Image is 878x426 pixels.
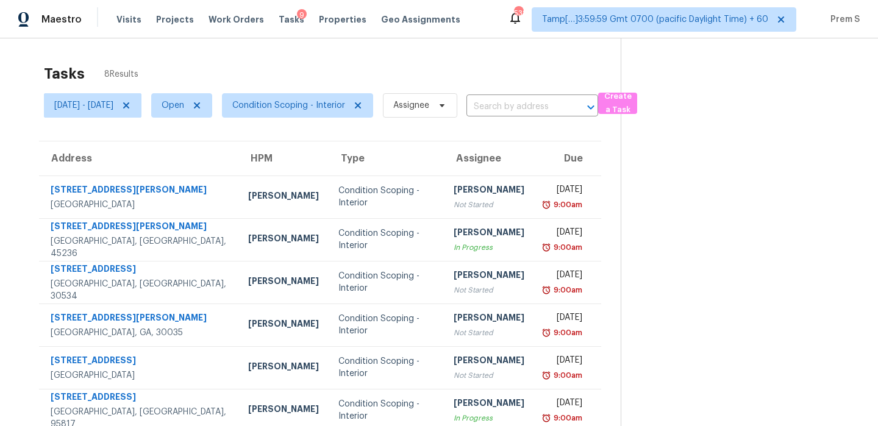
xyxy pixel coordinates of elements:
[454,327,524,339] div: Not Started
[104,68,138,80] span: 8 Results
[381,13,460,26] span: Geo Assignments
[116,13,141,26] span: Visits
[209,13,264,26] span: Work Orders
[51,311,229,327] div: [STREET_ADDRESS][PERSON_NAME]
[598,93,637,114] button: Create a Task
[541,241,551,254] img: Overdue Alarm Icon
[44,68,85,80] h2: Tasks
[544,311,582,327] div: [DATE]
[534,141,601,176] th: Due
[551,241,582,254] div: 9:00am
[338,185,435,209] div: Condition Scoping - Interior
[541,327,551,339] img: Overdue Alarm Icon
[541,284,551,296] img: Overdue Alarm Icon
[393,99,429,112] span: Assignee
[338,313,435,337] div: Condition Scoping - Interior
[338,355,435,380] div: Condition Scoping - Interior
[544,397,582,412] div: [DATE]
[51,354,229,369] div: [STREET_ADDRESS]
[248,403,319,418] div: [PERSON_NAME]
[454,269,524,284] div: [PERSON_NAME]
[604,90,631,118] span: Create a Task
[232,99,345,112] span: Condition Scoping - Interior
[51,263,229,278] div: [STREET_ADDRESS]
[551,199,582,211] div: 9:00am
[551,412,582,424] div: 9:00am
[51,235,229,260] div: [GEOGRAPHIC_DATA], [GEOGRAPHIC_DATA], 45236
[541,412,551,424] img: Overdue Alarm Icon
[329,141,444,176] th: Type
[454,369,524,382] div: Not Started
[541,369,551,382] img: Overdue Alarm Icon
[551,327,582,339] div: 9:00am
[51,369,229,382] div: [GEOGRAPHIC_DATA]
[51,220,229,235] div: [STREET_ADDRESS][PERSON_NAME]
[51,327,229,339] div: [GEOGRAPHIC_DATA], GA, 30035
[582,99,599,116] button: Open
[514,7,523,20] div: 538
[444,141,534,176] th: Assignee
[51,278,229,302] div: [GEOGRAPHIC_DATA], [GEOGRAPHIC_DATA], 30534
[319,13,366,26] span: Properties
[338,227,435,252] div: Condition Scoping - Interior
[248,360,319,375] div: [PERSON_NAME]
[454,241,524,254] div: In Progress
[51,391,229,406] div: [STREET_ADDRESS]
[338,398,435,422] div: Condition Scoping - Interior
[54,99,113,112] span: [DATE] - [DATE]
[162,99,184,112] span: Open
[544,269,582,284] div: [DATE]
[454,226,524,241] div: [PERSON_NAME]
[551,369,582,382] div: 9:00am
[338,270,435,294] div: Condition Scoping - Interior
[51,183,229,199] div: [STREET_ADDRESS][PERSON_NAME]
[51,199,229,211] div: [GEOGRAPHIC_DATA]
[297,9,307,21] div: 9
[544,226,582,241] div: [DATE]
[551,284,582,296] div: 9:00am
[248,232,319,247] div: [PERSON_NAME]
[248,318,319,333] div: [PERSON_NAME]
[454,397,524,412] div: [PERSON_NAME]
[454,199,524,211] div: Not Started
[466,98,564,116] input: Search by address
[41,13,82,26] span: Maestro
[156,13,194,26] span: Projects
[454,354,524,369] div: [PERSON_NAME]
[248,190,319,205] div: [PERSON_NAME]
[454,183,524,199] div: [PERSON_NAME]
[238,141,329,176] th: HPM
[248,275,319,290] div: [PERSON_NAME]
[454,311,524,327] div: [PERSON_NAME]
[541,199,551,211] img: Overdue Alarm Icon
[279,15,304,24] span: Tasks
[544,354,582,369] div: [DATE]
[454,284,524,296] div: Not Started
[454,412,524,424] div: In Progress
[544,183,582,199] div: [DATE]
[39,141,238,176] th: Address
[826,13,860,26] span: Prem S
[542,13,768,26] span: Tamp[…]3:59:59 Gmt 0700 (pacific Daylight Time) + 60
